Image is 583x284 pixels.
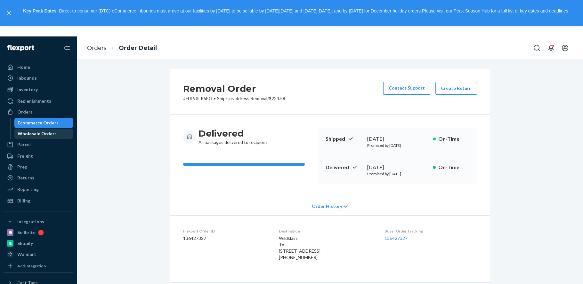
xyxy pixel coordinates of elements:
[17,251,36,257] div: Walmart
[17,86,38,93] div: Inventory
[4,262,73,270] a: Add Integration
[17,75,37,81] div: Inbounds
[4,62,73,72] a: Home
[214,96,216,101] span: •
[23,8,56,13] strong: Key Peak Dates
[4,196,73,206] a: Billing
[385,235,408,241] a: 136427327
[18,120,59,126] div: Ecommerce Orders
[4,73,73,83] a: Inbounds
[17,240,33,247] div: Shopify
[60,42,73,54] button: Close Navigation
[17,218,44,225] div: Integrations
[198,128,267,139] h3: Delivered
[183,235,269,241] dd: 136427327
[4,184,73,194] a: Reporting
[279,254,374,261] div: [PHONE_NUMBER]
[217,96,267,101] span: Ship-to-address Removal
[17,98,51,104] div: Replenishments
[438,135,469,143] p: On-Time
[17,141,31,148] div: Parcel
[438,164,469,171] p: On-Time
[4,217,73,227] button: Integrations
[326,135,362,143] p: Shipped
[18,130,57,137] div: Wholesale Orders
[17,64,30,70] div: Home
[326,164,362,171] p: Delivered
[559,42,571,54] button: Open account menu
[4,173,73,183] a: Returns
[279,228,374,234] dt: Destination
[14,4,27,10] span: Chat
[4,162,73,172] a: Prep
[530,42,543,54] button: Open Search Box
[183,82,285,95] h2: Removal Order
[4,139,73,150] a: Parcel
[17,164,27,170] div: Prep
[17,109,33,115] div: Orders
[4,84,73,95] a: Inventory
[4,151,73,161] a: Freight
[15,6,577,17] p: : Direct-to-consumer (DTC) eCommerce inbounds must arrive at our facilities by [DATE] to be sella...
[17,229,36,236] div: Sellbrite
[385,228,477,234] dt: Buyer Order Tracking
[422,8,570,13] a: Please visit our Peak Season Hub for a full list of key dates and deadlines.
[14,118,73,128] a: Ecommerce Orders
[367,135,428,143] div: [DATE]
[183,95,285,102] p: # HJL9XLR5EG / $224.58
[383,82,430,95] a: Contact Support
[279,235,320,254] span: Wildklass To [STREET_ADDRESS]
[14,129,73,139] a: Wholesale Orders
[7,45,34,51] img: Flexport logo
[17,175,34,181] div: Returns
[17,263,46,269] div: Add Integration
[183,228,269,234] dt: Flexport Order ID
[17,153,33,159] div: Freight
[4,238,73,248] a: Shopify
[17,186,39,193] div: Reporting
[198,128,267,146] div: All packages delivered to recipient
[119,44,157,51] a: Order Detail
[17,198,30,204] div: Billing
[367,171,428,177] p: Promised by [DATE]
[4,227,73,238] a: Sellbrite
[312,203,342,209] span: Order History
[367,143,428,148] p: Promised by [DATE]
[435,82,477,95] button: Create Return
[4,96,73,106] a: Replenishments
[367,164,428,171] div: [DATE]
[82,39,162,58] ol: breadcrumbs
[6,10,12,16] button: close,
[4,107,73,117] a: Orders
[4,249,73,259] a: Walmart
[87,44,107,51] a: Orders
[545,42,557,54] button: Open notifications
